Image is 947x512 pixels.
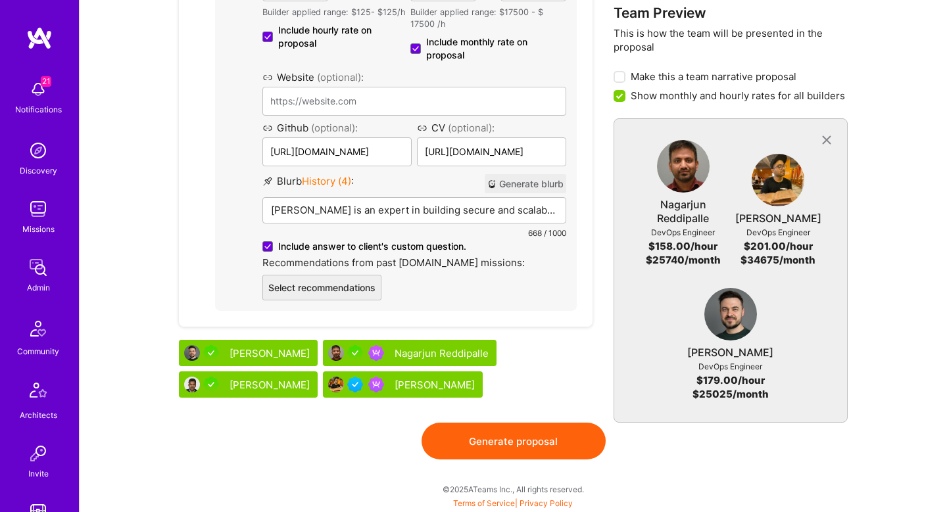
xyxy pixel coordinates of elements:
div: © 2025 ATeams Inc., All rights reserved. [79,473,947,505]
label: Blurb : [262,174,354,193]
i: icon CrystalBall [487,179,497,189]
a: User Avatar [752,154,804,212]
input: https://github.com [262,137,412,166]
span: Include answer to client's custom question. [278,240,466,253]
div: Admin [27,281,50,294]
img: Community [22,313,54,344]
span: Include monthly rate on proposal [426,35,566,62]
label: CV [417,121,566,135]
label: Website [262,70,566,84]
p: [PERSON_NAME] is an expert in building secure and scalable infrastructures, making him an ideal c... [271,203,558,217]
div: $ 158.00 /hour [648,239,717,253]
div: $ 34675 /month [741,253,815,267]
img: User Avatar [184,377,200,392]
img: Architects [22,377,54,408]
p: This is how the team will be presented in the proposal [614,26,848,54]
img: User Avatar [328,377,344,392]
div: 668 / 1000 [262,226,566,240]
div: Community [17,344,59,358]
div: Nagarjun Reddipalle [635,198,731,225]
img: User Avatar [184,345,200,361]
span: Make this a team narrative proposal [631,70,796,83]
div: [PERSON_NAME] [230,346,312,360]
div: Invite [28,467,49,480]
img: User Avatar [752,154,804,206]
div: [PERSON_NAME] [230,378,312,392]
p: Builder applied range: $ 17500 - $ 17500 /h [410,7,566,30]
a: User Avatar [657,140,710,198]
div: [PERSON_NAME] [687,346,773,360]
img: A.Teamer in Residence [203,377,219,392]
div: DevOps Engineer [746,225,810,239]
div: $ 201.00 /hour [744,239,813,253]
div: $ 25740 /month [646,253,721,267]
input: https://website.com [262,87,566,116]
a: User Avatar [704,288,757,346]
img: Been on Mission [368,345,384,361]
img: User Avatar [328,345,344,361]
span: Show monthly and hourly rates for all builders [631,89,845,103]
div: Architects [20,408,57,422]
div: $ 179.00 /hour [696,373,765,387]
a: Privacy Policy [520,498,573,508]
span: (optional): [317,71,364,83]
p: Builder applied range: $ 125 - $ 125 /h [262,7,410,18]
img: discovery [25,137,51,164]
img: teamwork [25,196,51,222]
img: admin teamwork [25,254,51,281]
button: Generate blurb [485,174,566,193]
div: $ 25025 /month [692,387,769,401]
img: User Avatar [657,140,710,193]
div: Missions [22,222,55,236]
img: Vetted A.Teamer [347,377,363,392]
div: [PERSON_NAME] [395,378,477,392]
img: A.Teamer in Residence [203,345,219,361]
div: Discovery [20,164,57,177]
img: User Avatar [704,288,757,340]
span: | [453,498,573,508]
span: Include hourly rate on proposal [278,24,410,50]
div: Notifications [15,103,62,116]
img: Invite [25,440,51,467]
img: logo [26,26,53,50]
img: A.Teamer in Residence [347,345,363,361]
button: Select recommendations [262,275,381,300]
div: Nagarjun Reddipalle [395,346,491,360]
span: History ( 4 ) [302,175,351,187]
div: DevOps Engineer [651,225,715,239]
label: Github [262,121,412,135]
div: DevOps Engineer [698,360,762,373]
label: Recommendations from past [DOMAIN_NAME] missions: [262,256,566,269]
div: [PERSON_NAME] [735,212,821,225]
span: (optional): [311,122,358,134]
button: Generate proposal [422,423,606,459]
i: icon CloseGray [819,133,834,148]
img: Been on Mission [368,377,384,392]
span: 21 [41,76,51,87]
a: Terms of Service [453,498,515,508]
img: bell [25,76,51,103]
h3: Team Preview [614,5,848,21]
span: (optional): [448,122,495,134]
